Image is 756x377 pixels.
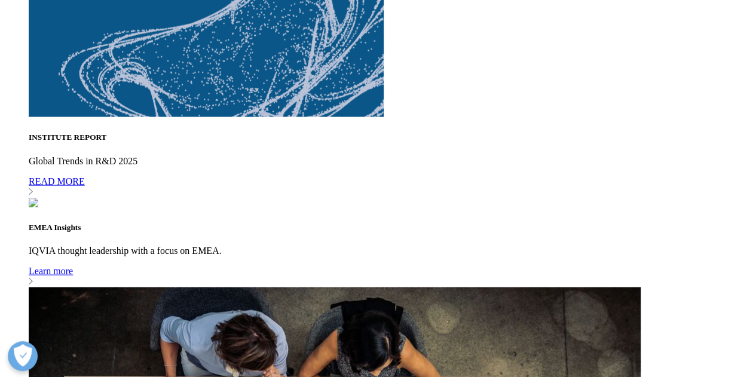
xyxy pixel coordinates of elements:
[29,223,751,232] h5: EMEA Insights
[29,176,751,198] a: READ MORE
[29,198,38,207] img: 2093_analyzing-data-using-big-screen-display-and-laptop-cropped.png
[29,133,751,142] h5: INSTITUTE REPORT
[29,156,751,167] p: Global Trends in R&D 2025
[29,266,751,287] a: Learn more
[8,341,38,371] button: Open Preferences
[29,246,751,256] p: IQVIA thought leadership with a focus on EMEA.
